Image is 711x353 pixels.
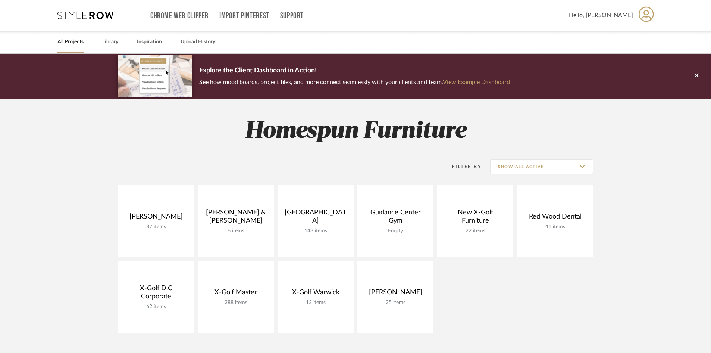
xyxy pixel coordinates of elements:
[204,300,268,306] div: 288 items
[284,288,348,300] div: X-Golf Warwick
[124,304,188,310] div: 62 items
[442,163,482,170] div: Filter By
[284,208,348,228] div: [GEOGRAPHIC_DATA]
[363,288,427,300] div: [PERSON_NAME]
[523,213,587,224] div: Red Wood Dental
[569,11,633,20] span: Hello, [PERSON_NAME]
[204,228,268,234] div: 6 items
[363,228,427,234] div: Empty
[443,208,507,228] div: New X-Golf Furniture
[57,37,84,47] a: All Projects
[150,13,209,19] a: Chrome Web Clipper
[124,224,188,230] div: 87 items
[118,55,192,97] img: d5d033c5-7b12-40c2-a960-1ecee1989c38.png
[87,117,624,145] h2: Homespun Furniture
[363,208,427,228] div: Guidance Center Gym
[124,213,188,224] div: [PERSON_NAME]
[199,77,510,87] p: See how mood boards, project files, and more connect seamlessly with your clients and team.
[137,37,162,47] a: Inspiration
[443,228,507,234] div: 22 items
[219,13,269,19] a: Import Pinterest
[204,288,268,300] div: X-Golf Master
[102,37,118,47] a: Library
[523,224,587,230] div: 41 items
[199,65,510,77] p: Explore the Client Dashboard in Action!
[443,79,510,85] a: View Example Dashboard
[284,228,348,234] div: 143 items
[124,284,188,304] div: X-Golf D.C Corporate
[280,13,304,19] a: Support
[181,37,215,47] a: Upload History
[363,300,427,306] div: 25 items
[284,300,348,306] div: 12 items
[204,208,268,228] div: [PERSON_NAME] & [PERSON_NAME]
